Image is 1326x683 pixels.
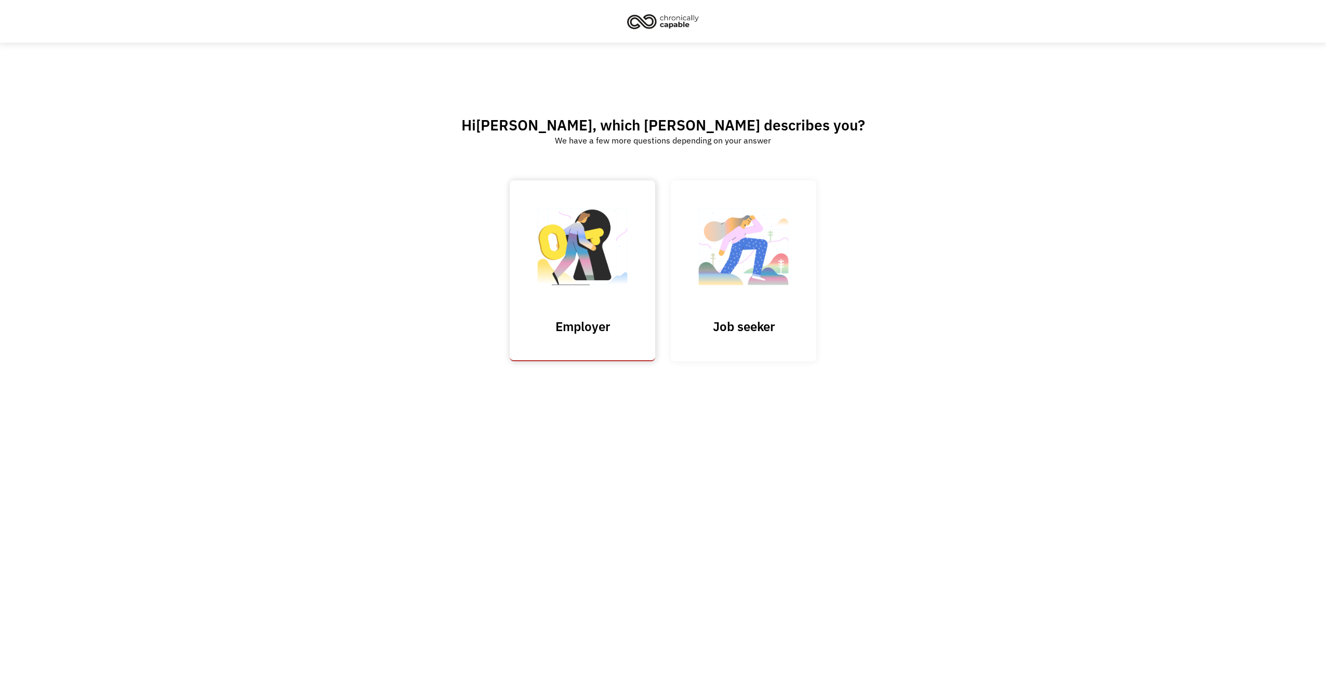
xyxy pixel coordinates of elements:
img: Chronically Capable logo [624,10,702,33]
div: We have a few more questions depending on your answer [555,134,771,147]
h3: Job seeker [692,319,795,334]
a: Job seeker [671,180,816,361]
h2: Hi , which [PERSON_NAME] describes you? [461,116,865,134]
input: Submit [510,180,655,361]
span: [PERSON_NAME] [476,115,592,135]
